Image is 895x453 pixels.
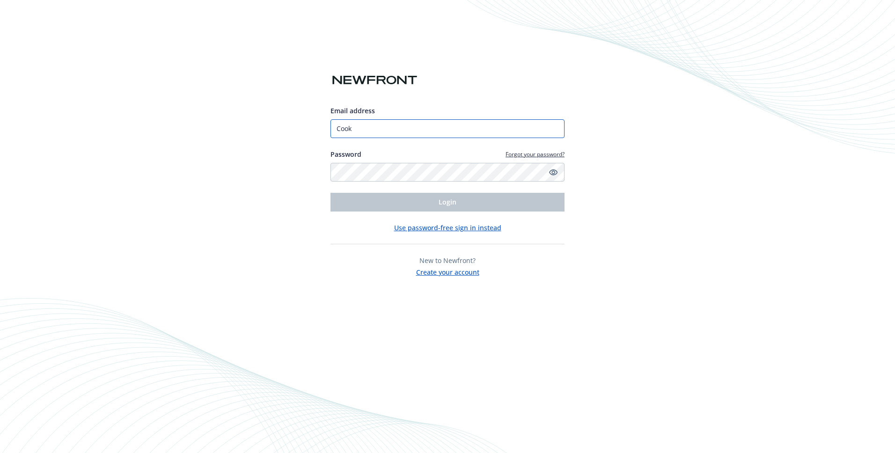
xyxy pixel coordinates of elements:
[394,223,501,233] button: Use password-free sign in instead
[330,119,565,138] input: Enter your email
[439,197,456,206] span: Login
[416,265,479,277] button: Create your account
[330,163,565,182] input: Enter your password
[330,193,565,212] button: Login
[419,256,476,265] span: New to Newfront?
[330,72,419,88] img: Newfront logo
[330,149,361,159] label: Password
[548,167,559,178] a: Show password
[506,150,565,158] a: Forgot your password?
[330,106,375,115] span: Email address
